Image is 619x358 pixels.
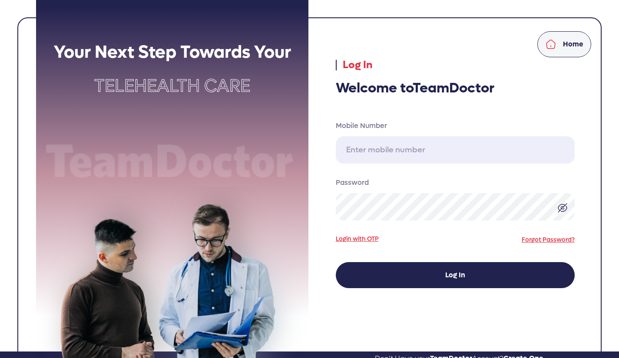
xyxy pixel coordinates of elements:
[336,121,575,131] label: Mobile Number
[36,141,308,184] img: Team doctor text
[336,262,575,288] button: Log In
[336,234,379,243] a: Login with OTP
[336,136,575,164] input: Enter mobile number
[546,39,556,49] img: home.svg
[557,203,568,213] img: eye
[563,39,583,49] p: Home
[413,79,494,97] span: TeamDoctor
[537,31,591,57] a: Home
[522,236,575,244] a: Forgot Password?
[336,57,575,73] p: Log In
[336,80,575,96] h3: Welcome to
[36,73,308,99] p: Telehealth Care
[336,177,575,188] label: Password
[36,42,308,62] h2: Your Next Step Towards Your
